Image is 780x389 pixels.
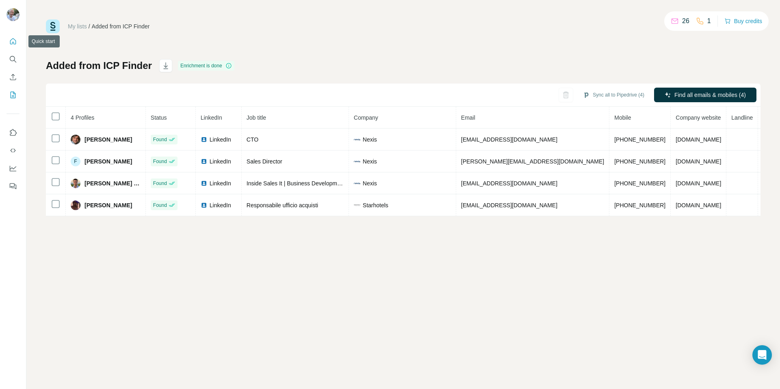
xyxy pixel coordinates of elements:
[363,179,377,187] span: Nexis
[461,158,604,165] span: [PERSON_NAME][EMAIL_ADDRESS][DOMAIN_NAME]
[676,158,721,165] span: [DOMAIN_NAME]
[752,345,772,365] div: Open Intercom Messenger
[89,22,90,30] li: /
[6,34,19,49] button: Quick start
[201,114,222,121] span: LinkedIn
[363,201,388,209] span: Starhotels
[247,158,282,165] span: Sales Director
[153,202,167,209] span: Found
[201,202,207,208] img: LinkedIn logo
[210,135,231,144] span: LinkedIn
[6,88,19,102] button: My lists
[614,136,665,143] span: [PHONE_NUMBER]
[674,91,746,99] span: Find all emails & mobiles (4)
[84,201,132,209] span: [PERSON_NAME]
[6,143,19,158] button: Use Surfe API
[71,135,80,144] img: Avatar
[614,158,665,165] span: [PHONE_NUMBER]
[676,114,721,121] span: Company website
[6,179,19,193] button: Feedback
[682,16,689,26] p: 26
[210,201,231,209] span: LinkedIn
[363,157,377,165] span: Nexis
[461,114,475,121] span: Email
[724,15,762,27] button: Buy credits
[92,22,150,30] div: Added from ICP Finder
[614,114,631,121] span: Mobile
[614,180,665,187] span: [PHONE_NUMBER]
[71,114,94,121] span: 4 Profiles
[676,136,721,143] span: [DOMAIN_NAME]
[68,23,87,30] a: My lists
[247,136,258,143] span: CTO
[614,202,665,208] span: [PHONE_NUMBER]
[6,8,19,21] img: Avatar
[71,178,80,188] img: Avatar
[210,179,231,187] span: LinkedIn
[731,114,753,121] span: Landline
[84,179,141,187] span: [PERSON_NAME] Finale
[71,200,80,210] img: Avatar
[6,161,19,176] button: Dashboard
[84,135,132,144] span: [PERSON_NAME]
[201,180,207,187] img: LinkedIn logo
[6,52,19,67] button: Search
[354,136,360,143] img: company-logo
[363,135,377,144] span: Nexis
[461,136,557,143] span: [EMAIL_ADDRESS][DOMAIN_NAME]
[6,125,19,140] button: Use Surfe on LinkedIn
[210,157,231,165] span: LinkedIn
[178,61,234,71] div: Enrichment is done
[84,157,132,165] span: [PERSON_NAME]
[71,157,80,166] div: F
[151,114,167,121] span: Status
[153,180,167,187] span: Found
[461,202,557,208] span: [EMAIL_ADDRESS][DOMAIN_NAME]
[461,180,557,187] span: [EMAIL_ADDRESS][DOMAIN_NAME]
[201,158,207,165] img: LinkedIn logo
[577,89,650,101] button: Sync all to Pipedrive (4)
[654,88,756,102] button: Find all emails & mobiles (4)
[6,70,19,84] button: Enrich CSV
[354,180,360,187] img: company-logo
[153,158,167,165] span: Found
[201,136,207,143] img: LinkedIn logo
[247,114,266,121] span: Job title
[354,158,360,165] img: company-logo
[46,19,60,33] img: Surfe Logo
[247,180,345,187] span: Inside Sales It | Business Development
[676,180,721,187] span: [DOMAIN_NAME]
[247,202,318,208] span: Responsabile ufficio acquisti
[46,59,152,72] h1: Added from ICP Finder
[676,202,721,208] span: [DOMAIN_NAME]
[707,16,711,26] p: 1
[153,136,167,143] span: Found
[354,114,378,121] span: Company
[354,202,360,208] img: company-logo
